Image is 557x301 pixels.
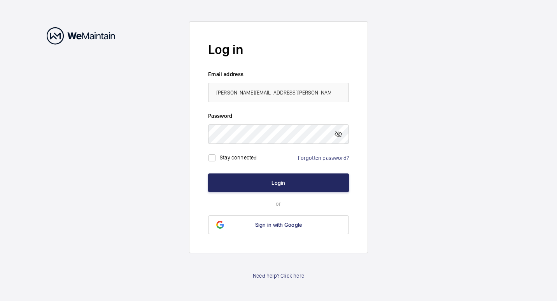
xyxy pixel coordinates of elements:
a: Forgotten password? [298,155,349,161]
button: Login [208,173,349,192]
label: Stay connected [220,154,257,161]
span: Sign in with Google [255,222,302,228]
h2: Log in [208,40,349,59]
input: Your email address [208,83,349,102]
a: Need help? Click here [253,272,304,280]
label: Password [208,112,349,120]
label: Email address [208,70,349,78]
p: or [208,200,349,208]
